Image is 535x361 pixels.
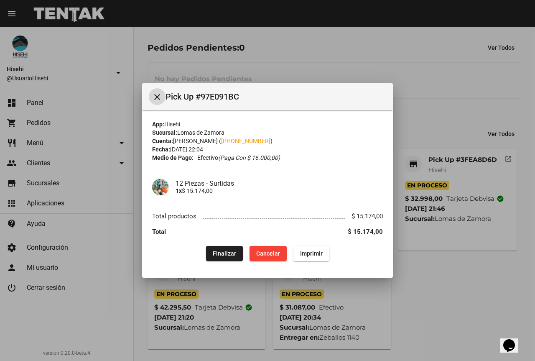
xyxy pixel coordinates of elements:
span: Cancelar [256,250,280,257]
span: Imprimir [300,250,323,257]
li: Total productos $ 15.174,00 [152,209,383,224]
a: [PHONE_NUMBER] [221,138,270,144]
button: Cancelar [250,246,287,261]
i: (Paga con $ 16.000,00) [218,154,280,161]
span: Efectivo [197,154,280,162]
div: Hisehi [152,120,383,128]
b: 1x [176,187,182,194]
div: [PERSON_NAME] ( ) [152,137,383,145]
button: Imprimir [293,246,329,261]
span: Finalizar [213,250,236,257]
span: Pick Up #97E091BC [166,90,386,103]
iframe: chat widget [500,328,527,353]
strong: Sucursal: [152,129,177,136]
p: $ 15.174,00 [176,187,383,194]
li: Total $ 15.174,00 [152,224,383,240]
strong: App: [152,121,164,128]
button: Cerrar [149,88,166,105]
div: [DATE] 22:04 [152,145,383,154]
div: Lomas de Zamora [152,128,383,137]
mat-icon: Cerrar [152,92,162,102]
img: 1777f99c-3d9f-4b62-bc22-a6f4a5fd08f8.jpg [152,179,169,195]
button: Finalizar [206,246,243,261]
strong: Cuenta: [152,138,173,144]
strong: Medio de Pago: [152,154,194,162]
h4: 12 Piezas - Surtidas [176,179,383,187]
strong: Fecha: [152,146,170,153]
